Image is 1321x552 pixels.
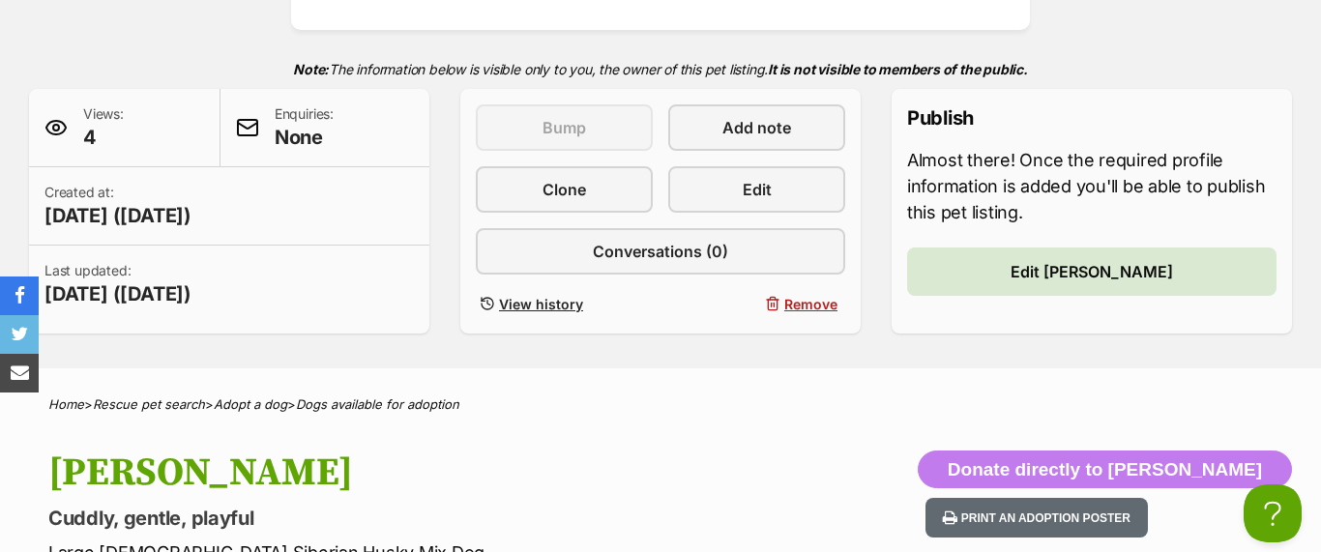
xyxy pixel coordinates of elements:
[925,498,1148,537] button: Print an adoption poster
[83,124,124,151] span: 4
[907,247,1277,296] a: Edit [PERSON_NAME]
[48,396,84,412] a: Home
[48,505,807,532] p: Cuddly, gentle, playful
[293,61,329,77] strong: Note:
[48,450,807,495] h1: [PERSON_NAME]
[83,104,124,151] p: Views:
[296,396,459,412] a: Dogs available for adoption
[768,61,1028,77] strong: It is not visible to members of the public.
[44,280,191,307] span: [DATE] ([DATE])
[499,294,583,314] span: View history
[784,294,837,314] span: Remove
[1011,260,1173,283] span: Edit [PERSON_NAME]
[907,104,1277,131] p: Publish
[476,228,845,275] a: Conversations (0)
[93,396,205,412] a: Rescue pet search
[44,261,191,307] p: Last updated:
[743,178,772,201] span: Edit
[214,396,287,412] a: Adopt a dog
[722,116,791,139] span: Add note
[543,116,586,139] span: Bump
[668,166,845,213] a: Edit
[918,450,1292,489] button: Donate directly to [PERSON_NAME]
[275,104,334,151] p: Enquiries:
[476,166,653,213] a: Clone
[29,49,1292,89] p: The information below is visible only to you, the owner of this pet listing.
[44,202,191,229] span: [DATE] ([DATE])
[543,178,586,201] span: Clone
[476,104,653,151] button: Bump
[907,147,1277,225] p: Almost there! Once the required profile information is added you'll be able to publish this pet l...
[44,183,191,229] p: Created at:
[275,124,334,151] span: None
[668,104,845,151] a: Add note
[593,240,728,263] span: Conversations (0)
[476,290,653,318] a: View history
[1244,484,1302,542] iframe: Help Scout Beacon - Open
[668,290,845,318] button: Remove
